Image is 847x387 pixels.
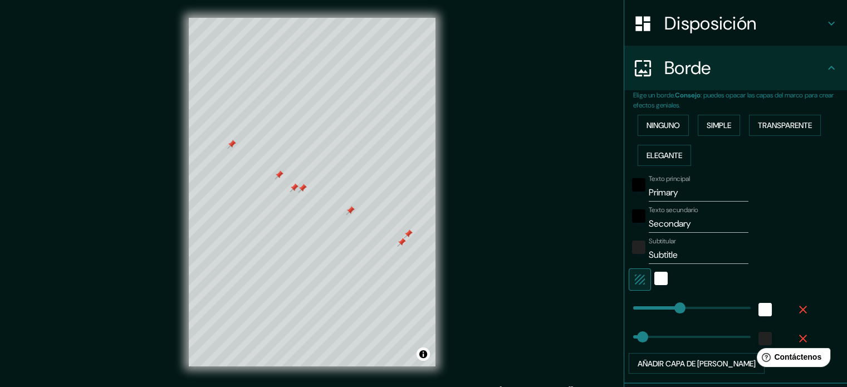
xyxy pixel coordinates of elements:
font: : puedes opacar las capas del marco para crear efectos geniales. [633,91,834,110]
button: blanco [758,303,772,316]
font: Añadir capa de [PERSON_NAME] [638,359,756,369]
button: Elegante [638,145,691,166]
font: Texto secundario [649,205,698,214]
font: Borde [664,56,711,80]
font: Ninguno [647,120,680,130]
button: color-222222 [758,332,772,345]
font: Transparente [758,120,812,130]
button: Simple [698,115,740,136]
div: Borde [624,46,847,90]
button: Añadir capa de [PERSON_NAME] [629,353,765,374]
button: blanco [654,272,668,285]
font: Elige un borde. [633,91,675,100]
button: Ninguno [638,115,689,136]
button: color-222222 [632,241,645,254]
font: Elegante [647,150,682,160]
font: Consejo [675,91,701,100]
font: Subtitular [649,237,676,246]
font: Disposición [664,12,756,35]
iframe: Lanzador de widgets de ayuda [748,344,835,375]
div: Disposición [624,1,847,46]
button: Activar o desactivar atribución [417,347,430,361]
button: negro [632,209,645,223]
button: negro [632,178,645,192]
font: Texto principal [649,174,690,183]
button: Transparente [749,115,821,136]
font: Simple [707,120,731,130]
